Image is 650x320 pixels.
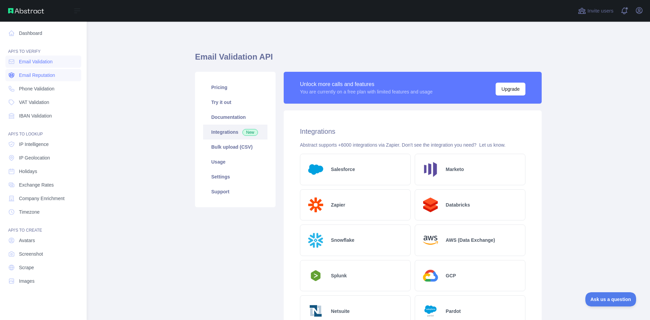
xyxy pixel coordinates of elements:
[19,209,40,215] span: Timezone
[331,272,347,279] h2: Splunk
[420,230,440,250] img: Logo
[5,152,81,164] a: IP Geolocation
[195,51,542,68] h1: Email Validation API
[5,179,81,191] a: Exchange Rates
[331,166,355,173] h2: Salesforce
[19,195,65,202] span: Company Enrichment
[5,234,81,247] a: Avatars
[446,272,456,279] h2: GCP
[300,142,525,148] div: Abstract supports +6000 integrations via Zapier. Don't see the integration you need?
[19,58,52,65] span: Email Validation
[446,166,464,173] h2: Marketo
[587,7,613,15] span: Invite users
[203,169,267,184] a: Settings
[300,80,433,88] div: Unlock more calls and features
[19,141,49,148] span: IP Intelligence
[19,251,43,257] span: Screenshot
[306,195,326,215] img: Logo
[19,112,52,119] span: IBAN Validation
[585,292,636,306] iframe: Toggle Customer Support
[5,69,81,81] a: Email Reputation
[300,88,433,95] div: You are currently on a free plan with limited features and usage
[203,154,267,169] a: Usage
[203,140,267,154] a: Bulk upload (CSV)
[496,83,525,95] button: Upgrade
[5,56,81,68] a: Email Validation
[19,72,55,79] span: Email Reputation
[203,95,267,110] a: Try it out
[19,182,54,188] span: Exchange Rates
[203,125,267,140] a: Integrations New
[242,129,258,136] span: New
[420,195,440,215] img: Logo
[19,168,37,175] span: Holidays
[5,192,81,205] a: Company Enrichment
[5,248,81,260] a: Screenshot
[19,278,35,284] span: Images
[306,230,326,250] img: Logo
[446,201,470,208] h2: Databricks
[5,27,81,39] a: Dashboard
[420,266,440,286] img: Logo
[331,201,345,208] h2: Zapier
[5,261,81,274] a: Scrape
[5,219,81,233] div: API'S TO CREATE
[5,83,81,95] a: Phone Validation
[577,5,615,16] button: Invite users
[19,264,34,271] span: Scrape
[5,165,81,177] a: Holidays
[446,308,461,315] h2: Pardot
[5,123,81,137] div: API'S TO LOOKUP
[331,237,354,243] h2: Snowflake
[300,127,525,136] h2: Integrations
[306,268,326,283] img: Logo
[19,154,50,161] span: IP Geolocation
[5,96,81,108] a: VAT Validation
[5,110,81,122] a: IBAN Validation
[8,8,44,14] img: Abstract API
[479,142,505,148] a: Let us know.
[19,85,55,92] span: Phone Validation
[19,99,49,106] span: VAT Validation
[5,41,81,54] div: API'S TO VERIFY
[203,80,267,95] a: Pricing
[420,159,440,179] img: Logo
[203,110,267,125] a: Documentation
[5,138,81,150] a: IP Intelligence
[19,237,35,244] span: Avatars
[331,308,350,315] h2: Netsuite
[306,159,326,179] img: Logo
[203,184,267,199] a: Support
[5,206,81,218] a: Timezone
[446,237,495,243] h2: AWS (Data Exchange)
[5,275,81,287] a: Images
